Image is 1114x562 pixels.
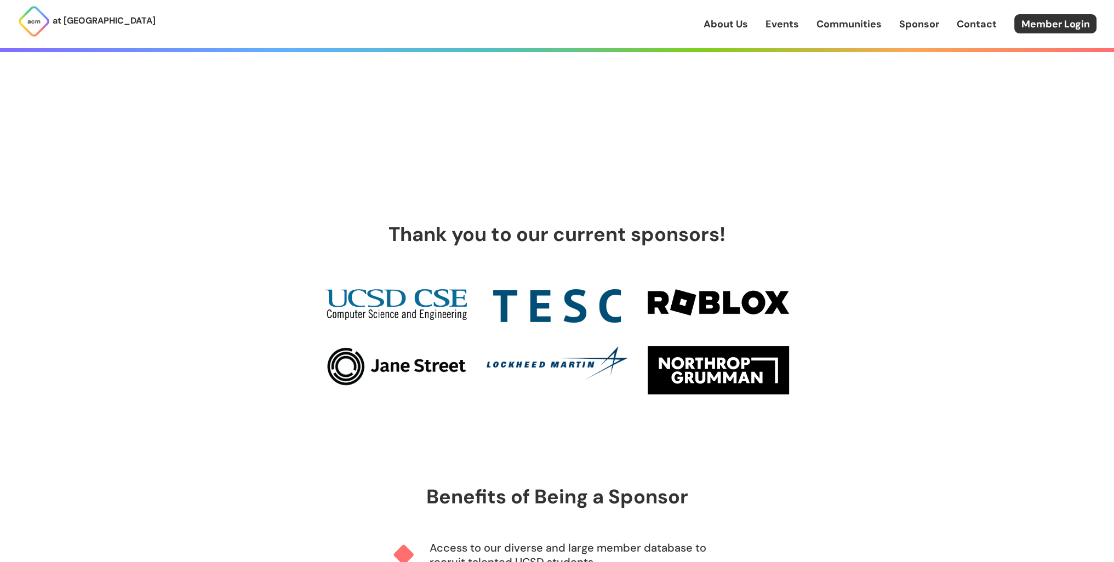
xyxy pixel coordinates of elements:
[487,346,628,380] img: Lockheed Martin
[53,14,156,28] p: at [GEOGRAPHIC_DATA]
[765,17,799,31] a: Events
[957,17,997,31] a: Contact
[1014,14,1096,33] a: Member Login
[493,289,621,323] img: TESC
[426,486,688,508] h1: Benefits of Being a Sponsor
[325,346,467,386] img: Jane Street
[648,289,789,316] img: Roblox
[816,17,882,31] a: Communities
[18,5,156,38] a: at [GEOGRAPHIC_DATA]
[325,289,467,320] img: CSE
[367,223,747,245] h1: Thank you to our current sponsors!
[648,346,789,394] img: Northrop Grumman
[704,17,748,31] a: About Us
[18,5,50,38] img: ACM Logo
[899,17,939,31] a: Sponsor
